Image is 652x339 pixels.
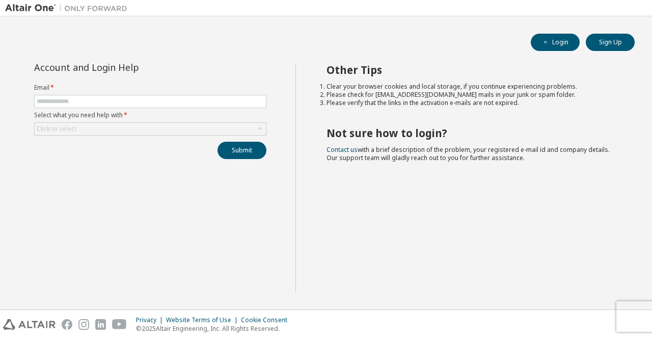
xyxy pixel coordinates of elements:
a: Contact us [327,145,358,154]
span: with a brief description of the problem, your registered e-mail id and company details. Our suppo... [327,145,610,162]
img: youtube.svg [112,319,127,330]
label: Email [34,84,266,92]
div: Cookie Consent [241,316,293,324]
img: instagram.svg [78,319,89,330]
li: Clear your browser cookies and local storage, if you continue experiencing problems. [327,83,617,91]
button: Submit [218,142,266,159]
div: Click to select [35,123,266,135]
li: Please check for [EMAIL_ADDRESS][DOMAIN_NAME] mails in your junk or spam folder. [327,91,617,99]
img: Altair One [5,3,132,13]
img: facebook.svg [62,319,72,330]
div: Account and Login Help [34,63,220,71]
h2: Other Tips [327,63,617,76]
div: Privacy [136,316,166,324]
img: linkedin.svg [95,319,106,330]
div: Website Terms of Use [166,316,241,324]
button: Sign Up [586,34,635,51]
img: altair_logo.svg [3,319,56,330]
div: Click to select [37,125,76,133]
li: Please verify that the links in the activation e-mails are not expired. [327,99,617,107]
button: Login [531,34,580,51]
p: © 2025 Altair Engineering, Inc. All Rights Reserved. [136,324,293,333]
h2: Not sure how to login? [327,126,617,140]
label: Select what you need help with [34,111,266,119]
